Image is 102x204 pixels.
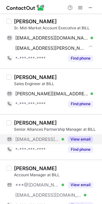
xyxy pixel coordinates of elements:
[68,146,93,153] button: Reveal Button
[15,35,88,41] span: [EMAIL_ADDRESS][DOMAIN_NAME]
[14,18,57,25] div: [PERSON_NAME]
[15,91,88,97] span: [PERSON_NAME][EMAIL_ADDRESS][PERSON_NAME][DOMAIN_NAME]
[14,172,98,178] div: Account Manager at BILL
[14,165,57,171] div: [PERSON_NAME]
[14,127,98,132] div: Senior Alliances Partnership Manager at BILL
[14,81,98,87] div: Sales Engineer at BILL
[14,25,98,31] div: Sr. Mid-Market Account Executive at BILL
[15,136,59,142] span: [EMAIL_ADDRESS][DOMAIN_NAME]
[15,192,82,198] span: [EMAIL_ADDRESS][DOMAIN_NAME]
[15,45,86,51] span: [EMAIL_ADDRESS][PERSON_NAME][DOMAIN_NAME]
[68,136,93,142] button: Reveal Button
[6,4,45,11] img: ContactOut v5.3.10
[68,55,93,62] button: Reveal Button
[68,101,93,107] button: Reveal Button
[68,182,93,188] button: Reveal Button
[14,120,57,126] div: [PERSON_NAME]
[14,74,57,80] div: [PERSON_NAME]
[15,182,59,188] span: ***@[DOMAIN_NAME]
